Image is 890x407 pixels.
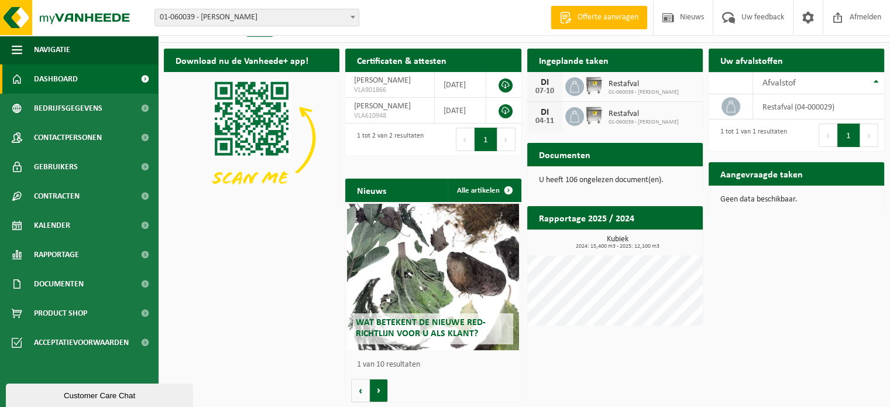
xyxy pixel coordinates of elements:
button: Previous [819,124,837,147]
button: 1 [837,124,860,147]
div: 1 tot 2 van 2 resultaten [351,126,424,152]
button: Previous [456,128,475,151]
span: [PERSON_NAME] [354,102,411,111]
h3: Kubiek [533,235,703,249]
button: Volgende [370,379,388,402]
span: Acceptatievoorwaarden [34,328,129,357]
span: Kalender [34,211,70,240]
div: 07-10 [533,87,556,95]
span: Afvalstof [762,78,795,88]
a: Alle artikelen [448,179,520,202]
button: Next [497,128,516,151]
span: Restafval [609,110,679,119]
div: DI [533,108,556,117]
h2: Certificaten & attesten [345,49,458,71]
td: [DATE] [435,72,486,98]
h2: Download nu de Vanheede+ app! [164,49,320,71]
span: Navigatie [34,35,70,64]
h2: Nieuws [345,179,398,201]
div: 04-11 [533,117,556,125]
span: Product Shop [34,299,87,328]
button: Next [860,124,878,147]
span: [PERSON_NAME] [354,76,411,85]
span: Bedrijfsgegevens [34,94,102,123]
span: Contracten [34,182,80,211]
a: Offerte aanvragen [551,6,647,29]
a: Bekijk rapportage [616,229,702,252]
h2: Documenten [527,143,602,166]
span: Gebruikers [34,152,78,182]
h2: Aangevraagde taken [709,162,815,185]
td: [DATE] [435,98,486,124]
img: Download de VHEPlus App [164,72,339,204]
p: U heeft 106 ongelezen document(en). [539,176,691,184]
span: VLA610948 [354,111,425,121]
span: Dashboard [34,64,78,94]
h2: Uw afvalstoffen [709,49,795,71]
p: Geen data beschikbaar. [720,196,872,204]
img: WB-1100-GAL-GY-02 [584,76,604,95]
span: Offerte aanvragen [575,12,641,23]
button: 1 [475,128,497,151]
button: Vorige [351,379,370,402]
span: 01-060039 - BAERT GEERT - HEESTERT [155,9,359,26]
span: 01-060039 - [PERSON_NAME] [609,119,679,126]
td: restafval (04-000029) [753,94,884,119]
a: Wat betekent de nieuwe RED-richtlijn voor u als klant? [347,204,519,350]
span: 2024: 15,400 m3 - 2025: 12,100 m3 [533,244,703,249]
h2: Rapportage 2025 / 2024 [527,206,646,229]
img: WB-1100-GAL-GY-02 [584,105,604,125]
span: Wat betekent de nieuwe RED-richtlijn voor u als klant? [356,318,486,338]
span: Contactpersonen [34,123,102,152]
h2: Ingeplande taken [527,49,620,71]
span: VLA901866 [354,85,425,95]
div: 1 tot 1 van 1 resultaten [714,122,787,148]
iframe: chat widget [6,381,195,407]
span: Documenten [34,269,84,299]
span: Rapportage [34,240,79,269]
div: DI [533,78,556,87]
span: Restafval [609,80,679,89]
p: 1 van 10 resultaten [357,361,515,369]
span: 01-060039 - [PERSON_NAME] [609,89,679,96]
